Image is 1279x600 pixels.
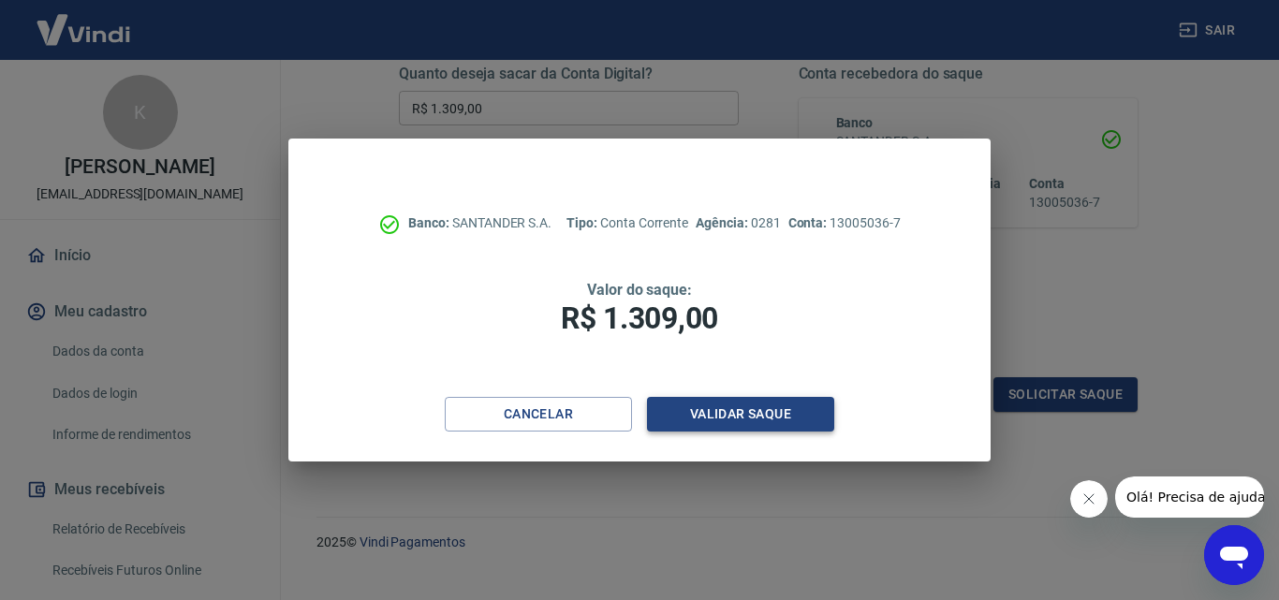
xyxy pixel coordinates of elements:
span: R$ 1.309,00 [561,300,718,336]
span: Conta: [788,215,831,230]
p: 0281 [696,213,780,233]
span: Tipo: [566,215,600,230]
p: Conta Corrente [566,213,688,233]
iframe: Mensagem da empresa [1115,476,1264,518]
p: 13005036-7 [788,213,901,233]
span: Agência: [696,215,751,230]
iframe: Botão para abrir a janela de mensagens [1204,525,1264,585]
span: Olá! Precisa de ajuda? [11,13,157,28]
span: Valor do saque: [587,281,692,299]
span: Banco: [408,215,452,230]
p: SANTANDER S.A. [408,213,551,233]
iframe: Fechar mensagem [1070,480,1108,518]
button: Validar saque [647,397,834,432]
button: Cancelar [445,397,632,432]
